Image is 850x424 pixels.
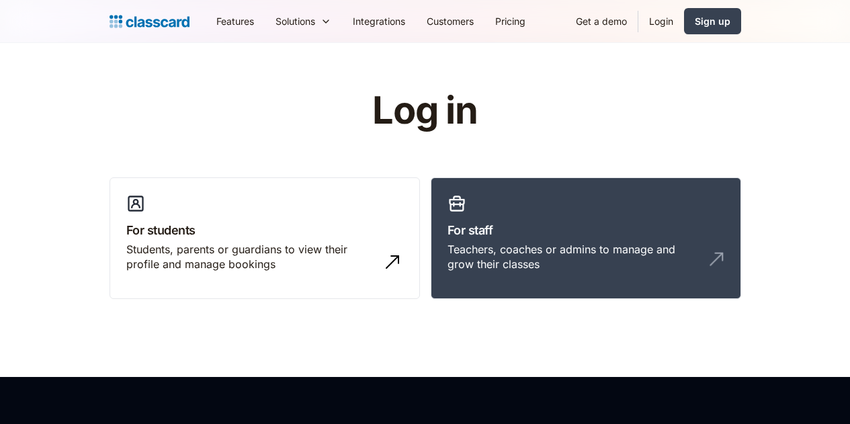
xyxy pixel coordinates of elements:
a: Pricing [484,6,536,36]
a: Features [206,6,265,36]
div: Teachers, coaches or admins to manage and grow their classes [448,242,697,272]
a: Login [638,6,684,36]
a: home [110,12,189,31]
div: Solutions [275,14,315,28]
h3: For staff [448,221,724,239]
h1: Log in [212,90,638,132]
a: For staffTeachers, coaches or admins to manage and grow their classes [431,177,741,300]
a: Integrations [342,6,416,36]
a: For studentsStudents, parents or guardians to view their profile and manage bookings [110,177,420,300]
a: Get a demo [565,6,638,36]
a: Sign up [684,8,741,34]
div: Sign up [695,14,730,28]
h3: For students [126,221,403,239]
div: Solutions [265,6,342,36]
a: Customers [416,6,484,36]
div: Students, parents or guardians to view their profile and manage bookings [126,242,376,272]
